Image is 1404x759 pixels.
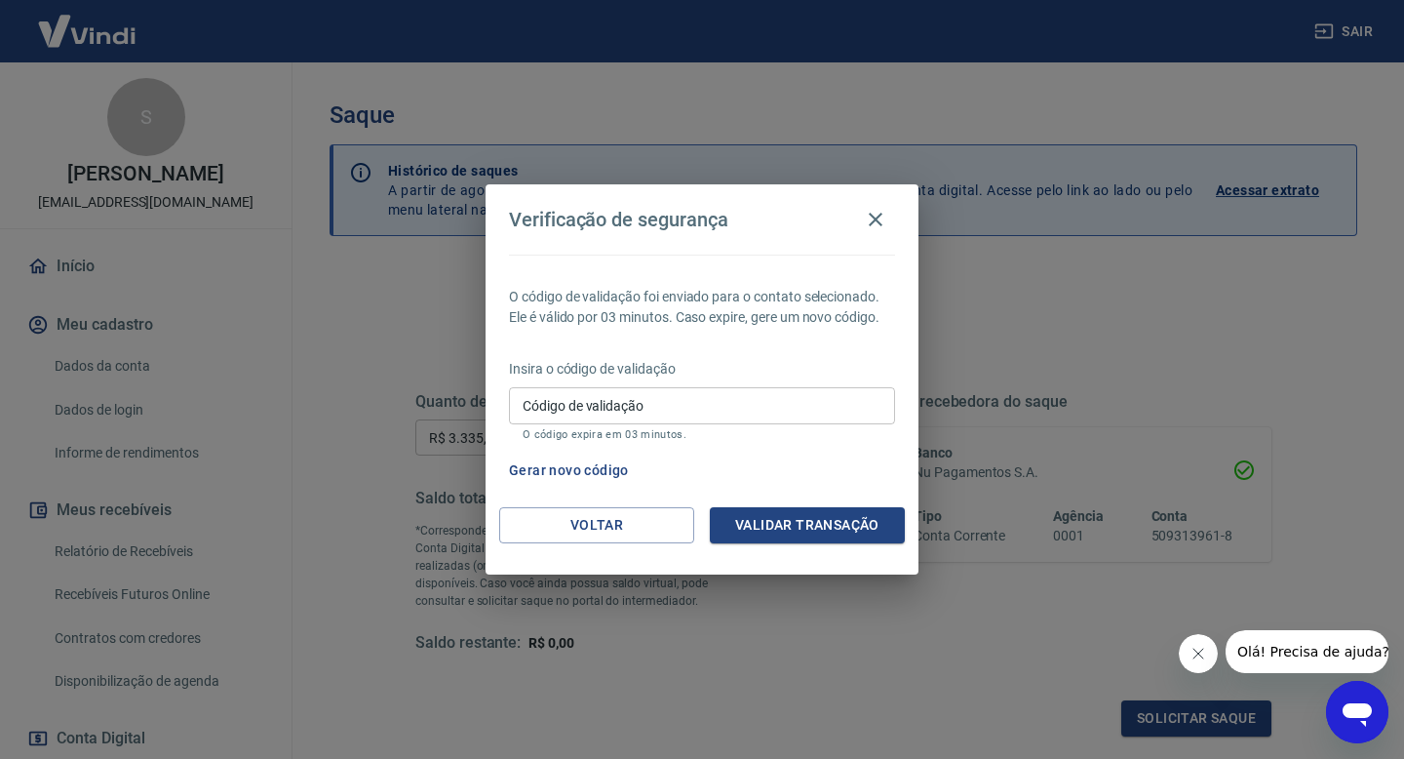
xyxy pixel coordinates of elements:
[523,428,881,441] p: O código expira em 03 minutos.
[499,507,694,543] button: Voltar
[12,14,164,29] span: Olá! Precisa de ajuda?
[1179,634,1218,673] iframe: Close message
[1326,681,1388,743] iframe: Button to launch messaging window
[710,507,905,543] button: Validar transação
[509,359,895,379] p: Insira o código de validação
[509,208,728,231] h4: Verificação de segurança
[501,453,637,489] button: Gerar novo código
[509,287,895,328] p: O código de validação foi enviado para o contato selecionado. Ele é válido por 03 minutos. Caso e...
[1226,630,1388,673] iframe: Message from company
